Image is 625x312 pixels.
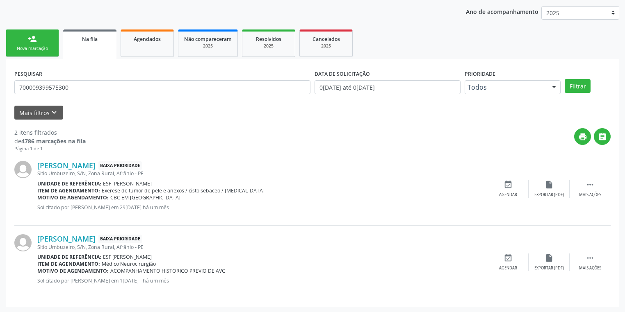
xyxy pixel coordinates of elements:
i: event_available [504,253,513,262]
span: Baixa Prioridade [98,235,142,243]
div: Exportar (PDF) [534,192,564,198]
div: Exportar (PDF) [534,265,564,271]
span: Exerese de tumor de pele e anexos / cisto sebaceo / [MEDICAL_DATA] [102,187,265,194]
span: CBC EM [GEOGRAPHIC_DATA] [110,194,180,201]
span: Resolvidos [256,36,281,43]
i: insert_drive_file [545,180,554,189]
b: Unidade de referência: [37,180,101,187]
p: Solicitado por [PERSON_NAME] em 29[DATE] há um mês [37,204,488,211]
span: ESF [PERSON_NAME] [103,180,152,187]
img: img [14,161,32,178]
i: keyboard_arrow_down [50,108,59,117]
div: Nova marcação [12,45,53,52]
div: 2025 [184,43,232,49]
i:  [586,253,595,262]
span: Baixa Prioridade [98,161,142,170]
b: Item de agendamento: [37,187,100,194]
div: Sitio Umbuzeiro, S/N, Zona Rural, Afrânio - PE [37,244,488,251]
button: Filtrar [565,79,591,93]
b: Motivo de agendamento: [37,267,109,274]
input: Nome, CNS [14,80,310,94]
i:  [598,132,607,141]
p: Solicitado por [PERSON_NAME] em 1[DATE] - há um mês [37,277,488,284]
i: insert_drive_file [545,253,554,262]
button: print [574,128,591,145]
div: Agendar [499,265,517,271]
span: Todos [468,83,544,91]
div: Sitio Umbuzeiro, S/N, Zona Rural, Afrânio - PE [37,170,488,177]
span: ESF [PERSON_NAME] [103,253,152,260]
span: Não compareceram [184,36,232,43]
a: [PERSON_NAME] [37,161,96,170]
div: 2025 [306,43,347,49]
div: person_add [28,34,37,43]
input: Selecione um intervalo [315,80,461,94]
i: print [578,132,587,141]
label: PESQUISAR [14,68,42,80]
div: 2 itens filtrados [14,128,86,137]
div: Mais ações [579,265,601,271]
div: Mais ações [579,192,601,198]
div: Agendar [499,192,517,198]
button: Mais filtroskeyboard_arrow_down [14,106,63,120]
span: Médico Neurocirurgião [102,260,156,267]
span: Na fila [82,36,98,43]
img: img [14,234,32,251]
b: Item de agendamento: [37,260,100,267]
b: Motivo de agendamento: [37,194,109,201]
i:  [586,180,595,189]
button:  [594,128,611,145]
label: Prioridade [465,68,495,80]
span: Cancelados [312,36,340,43]
span: ACOMPANHAMENTO HISTORICO PREVIO DE AVC [110,267,225,274]
div: 2025 [248,43,289,49]
strong: 4786 marcações na fila [21,137,86,145]
div: de [14,137,86,145]
label: DATA DE SOLICITAÇÃO [315,68,370,80]
div: Página 1 de 1 [14,145,86,152]
span: Agendados [134,36,161,43]
p: Ano de acompanhamento [466,6,538,16]
b: Unidade de referência: [37,253,101,260]
i: event_available [504,180,513,189]
a: [PERSON_NAME] [37,234,96,243]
